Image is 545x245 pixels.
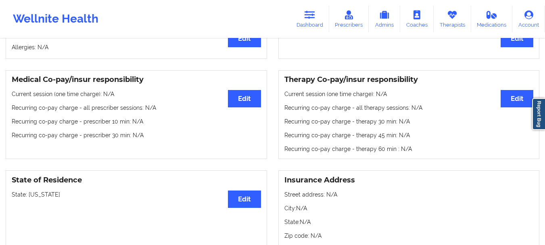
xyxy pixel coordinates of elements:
[284,131,534,139] p: Recurring co-pay charge - therapy 45 min : N/A
[284,204,534,212] p: City: N/A
[369,6,400,32] a: Admins
[400,6,434,32] a: Coaches
[284,191,534,199] p: Street address: N/A
[501,90,533,107] button: Edit
[12,117,261,126] p: Recurring co-pay charge - prescriber 10 min : N/A
[329,6,369,32] a: Prescribers
[512,6,545,32] a: Account
[12,191,261,199] p: State: [US_STATE]
[12,131,261,139] p: Recurring co-pay charge - prescriber 30 min : N/A
[532,98,545,130] a: Report Bug
[228,191,261,208] button: Edit
[12,176,261,185] h3: State of Residence
[12,104,261,112] p: Recurring co-pay charge - all prescriber sessions : N/A
[12,75,261,84] h3: Medical Co-pay/insur responsibility
[12,90,261,98] p: Current session (one time charge): N/A
[12,43,261,51] p: Allergies: N/A
[228,29,261,47] button: Edit
[501,29,533,47] button: Edit
[284,145,534,153] p: Recurring co-pay charge - therapy 60 min : N/A
[284,104,534,112] p: Recurring co-pay charge - all therapy sessions : N/A
[284,90,534,98] p: Current session (one time charge): N/A
[228,90,261,107] button: Edit
[471,6,513,32] a: Medications
[284,75,534,84] h3: Therapy Co-pay/insur responsibility
[284,218,534,226] p: State: N/A
[284,117,534,126] p: Recurring co-pay charge - therapy 30 min : N/A
[290,6,329,32] a: Dashboard
[434,6,471,32] a: Therapists
[284,232,534,240] p: Zip code: N/A
[284,176,534,185] h3: Insurance Address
